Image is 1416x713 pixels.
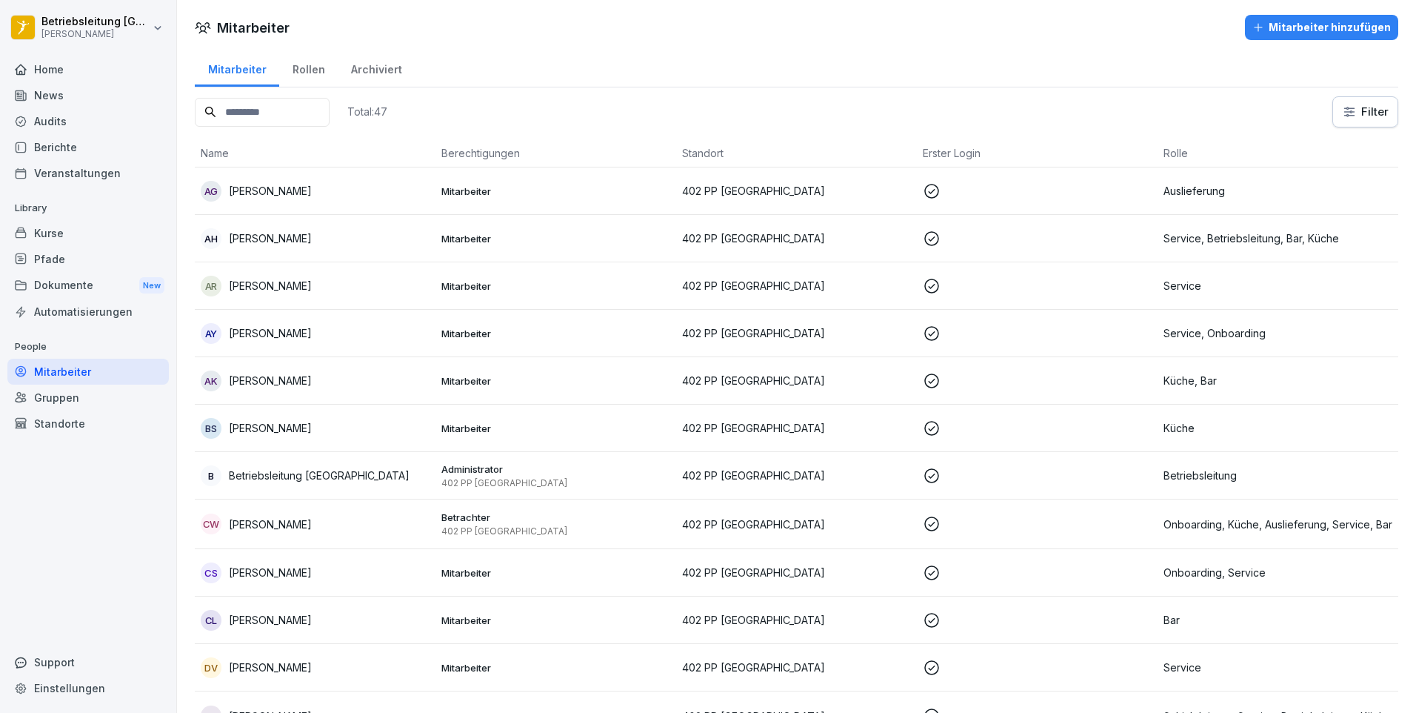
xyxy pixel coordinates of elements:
[279,49,338,87] div: Rollen
[441,462,670,476] p: Administrator
[441,185,670,198] p: Mitarbeiter
[229,231,312,246] p: [PERSON_NAME]
[201,657,221,678] div: DV
[441,566,670,580] p: Mitarbeiter
[1163,231,1392,246] p: Service, Betriebsleitung, Bar, Küche
[338,49,415,87] a: Archiviert
[347,105,387,119] p: Total: 47
[7,335,169,359] p: People
[201,181,221,202] div: AG
[1163,420,1392,436] p: Küche
[435,139,676,168] th: Berechtigungen
[1163,373,1392,388] p: Küche, Bar
[139,277,164,294] div: New
[1163,278,1392,294] p: Service
[195,49,279,87] a: Mitarbeiter
[1333,97,1397,127] button: Filter
[7,220,169,246] a: Kurse
[229,517,312,532] p: [PERSON_NAME]
[7,299,169,325] a: Automatisierungen
[1163,183,1392,199] p: Auslieferung
[201,563,221,583] div: CS
[7,160,169,186] a: Veranstaltungen
[441,614,670,627] p: Mitarbeiter
[441,477,670,489] p: 402 PP [GEOGRAPHIC_DATA]
[201,276,221,296] div: AR
[441,279,670,293] p: Mitarbeiter
[682,325,911,341] p: 402 PP [GEOGRAPHIC_DATA]
[682,278,911,294] p: 402 PP [GEOGRAPHIC_DATA]
[441,661,670,674] p: Mitarbeiter
[682,517,911,532] p: 402 PP [GEOGRAPHIC_DATA]
[1163,325,1392,341] p: Service, Onboarding
[201,228,221,249] div: AH
[195,139,435,168] th: Name
[229,420,312,436] p: [PERSON_NAME]
[441,374,670,388] p: Mitarbeiter
[682,183,911,199] p: 402 PP [GEOGRAPHIC_DATA]
[441,232,670,245] p: Mitarbeiter
[7,359,169,385] a: Mitarbeiter
[1158,139,1398,168] th: Rolle
[441,511,670,524] p: Betrachter
[217,18,290,38] h1: Mitarbeiter
[229,373,312,388] p: [PERSON_NAME]
[1245,15,1398,40] button: Mitarbeiter hinzufügen
[1342,105,1389,119] div: Filter
[7,246,169,272] a: Pfade
[441,422,670,435] p: Mitarbeiter
[201,610,221,631] div: CL
[1163,660,1392,675] p: Service
[1163,468,1392,483] p: Betriebsleitung
[682,373,911,388] p: 402 PP [GEOGRAPHIC_DATA]
[7,134,169,160] a: Berichte
[7,649,169,675] div: Support
[7,272,169,299] div: Dokumente
[201,323,221,344] div: AY
[229,565,312,580] p: [PERSON_NAME]
[1163,565,1392,580] p: Onboarding, Service
[682,468,911,483] p: 402 PP [GEOGRAPHIC_DATA]
[441,327,670,340] p: Mitarbeiter
[7,108,169,134] a: Audits
[229,278,312,294] p: [PERSON_NAME]
[229,325,312,341] p: [PERSON_NAME]
[682,612,911,628] p: 402 PP [GEOGRAPHIC_DATA]
[201,418,221,439] div: BS
[7,272,169,299] a: DokumenteNew
[229,183,312,199] p: [PERSON_NAME]
[1163,612,1392,628] p: Bar
[41,29,150,39] p: [PERSON_NAME]
[201,371,221,391] div: AK
[1163,517,1392,532] p: Onboarding, Küche, Auslieferung, Service, Bar
[682,420,911,436] p: 402 PP [GEOGRAPHIC_DATA]
[201,465,221,486] div: B
[682,565,911,580] p: 402 PP [GEOGRAPHIC_DATA]
[229,468,410,483] p: Betriebsleitung [GEOGRAPHIC_DATA]
[441,525,670,537] p: 402 PP [GEOGRAPHIC_DATA]
[7,56,169,82] a: Home
[682,231,911,246] p: 402 PP [GEOGRAPHIC_DATA]
[1252,19,1391,36] div: Mitarbeiter hinzufügen
[7,385,169,411] a: Gruppen
[201,514,221,534] div: CW
[7,82,169,108] a: News
[917,139,1158,168] th: Erster Login
[682,660,911,675] p: 402 PP [GEOGRAPHIC_DATA]
[676,139,917,168] th: Standort
[7,411,169,437] a: Standorte
[7,675,169,701] a: Einstellungen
